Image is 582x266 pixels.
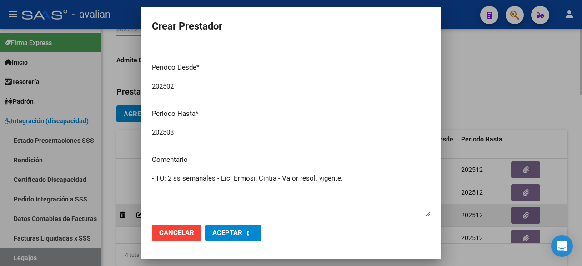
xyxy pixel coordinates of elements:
[152,155,430,165] p: Comentario
[212,229,242,237] span: Aceptar
[159,229,194,237] span: Cancelar
[152,62,430,73] p: Periodo Desde
[152,109,430,119] p: Periodo Hasta
[152,18,430,35] h2: Crear Prestador
[152,225,201,241] button: Cancelar
[551,235,573,257] div: Open Intercom Messenger
[205,225,261,241] button: Aceptar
